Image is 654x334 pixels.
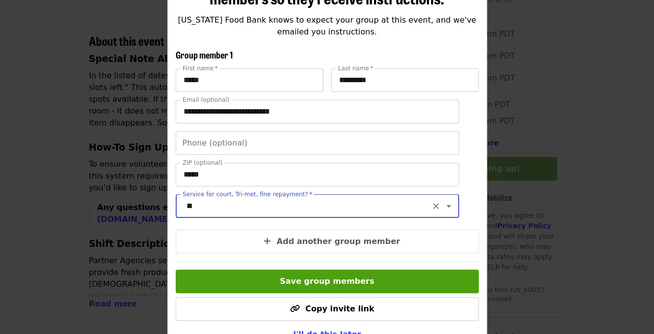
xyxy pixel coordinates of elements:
[176,230,479,253] button: Add another group member
[176,270,479,293] button: Save group members
[289,304,299,313] i: link icon
[183,191,312,197] label: Service for court, Tri-met, fine repayment?
[429,199,443,213] button: Clear
[280,276,374,286] span: Save group members
[305,304,374,313] span: Copy invite link
[183,97,229,103] label: Email (optional)
[176,68,323,92] input: First name
[176,163,459,186] input: ZIP (optional)
[442,199,456,213] button: Open
[331,68,479,92] input: Last name
[338,65,373,71] label: Last name
[264,237,271,246] i: plus icon
[178,15,476,36] span: [US_STATE] Food Bank knows to expect your group at this event, and we've emailed you instructions.
[176,48,233,61] span: Group member 1
[176,131,459,155] input: Phone (optional)
[176,100,459,123] input: Email (optional)
[183,65,218,71] label: First name
[277,237,400,246] span: Add another group member
[183,160,222,166] label: ZIP (optional)
[176,297,479,321] button: Copy invite link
